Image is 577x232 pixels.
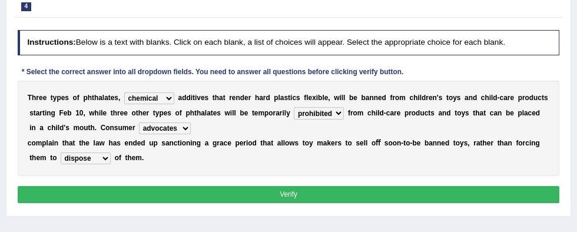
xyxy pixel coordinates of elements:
[83,109,85,117] b: ,
[223,139,227,147] b: c
[45,109,47,117] b: i
[506,109,510,117] b: b
[232,109,234,117] b: l
[518,109,522,117] b: p
[193,94,195,102] b: t
[67,109,71,117] b: b
[132,124,135,132] b: r
[100,139,105,147] b: w
[98,94,102,102] b: a
[449,94,453,102] b: o
[453,94,457,102] b: y
[493,109,498,117] b: a
[122,124,129,132] b: m
[522,94,525,102] b: r
[177,139,180,147] b: t
[390,109,394,117] b: a
[439,94,443,102] b: s
[194,109,197,117] b: t
[83,94,87,102] b: p
[529,94,533,102] b: d
[380,109,384,117] b: d
[240,139,244,147] b: e
[213,109,217,117] b: e
[65,124,69,132] b: s
[438,109,442,117] b: a
[79,139,81,147] b: t
[136,109,138,117] b: t
[73,94,77,102] b: o
[322,94,324,102] b: l
[175,109,180,117] b: o
[47,109,51,117] b: n
[90,124,94,132] b: h
[524,109,528,117] b: a
[422,94,426,102] b: d
[64,109,68,117] b: e
[255,94,259,102] b: h
[28,139,32,147] b: c
[201,109,205,117] b: a
[155,109,160,117] b: y
[191,94,193,102] b: i
[404,109,409,117] b: p
[118,94,120,102] b: ,
[304,94,306,102] b: f
[397,109,401,117] b: e
[174,139,178,147] b: c
[94,94,98,102] b: h
[51,124,55,132] b: h
[111,109,113,117] b: t
[417,94,419,102] b: i
[213,139,217,147] b: g
[42,109,45,117] b: t
[182,139,186,147] b: o
[437,94,439,102] b: '
[280,94,284,102] b: a
[465,109,469,117] b: s
[197,139,201,147] b: g
[108,94,111,102] b: t
[64,124,65,132] b: '
[229,94,232,102] b: r
[461,109,465,117] b: y
[457,94,461,102] b: s
[296,94,300,102] b: s
[426,94,429,102] b: r
[244,94,248,102] b: e
[99,109,101,117] b: i
[252,109,254,117] b: t
[54,139,58,147] b: n
[246,139,248,147] b: i
[542,94,544,102] b: t
[230,109,232,117] b: i
[59,109,63,117] b: F
[223,94,226,102] b: t
[290,94,292,102] b: i
[433,94,437,102] b: n
[525,94,529,102] b: o
[532,109,536,117] b: e
[113,139,117,147] b: a
[339,94,341,102] b: i
[201,94,205,102] b: e
[36,94,39,102] b: r
[95,139,100,147] b: a
[248,94,251,102] b: r
[430,109,435,117] b: s
[138,109,142,117] b: h
[58,124,59,132] b: l
[483,109,486,117] b: t
[409,94,413,102] b: c
[118,124,122,132] b: u
[220,139,224,147] b: a
[350,109,353,117] b: r
[81,139,85,147] b: h
[21,2,32,11] span: 4
[88,94,92,102] b: h
[32,94,36,102] b: h
[446,94,449,102] b: t
[357,109,364,117] b: m
[236,94,240,102] b: n
[75,109,79,117] b: 1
